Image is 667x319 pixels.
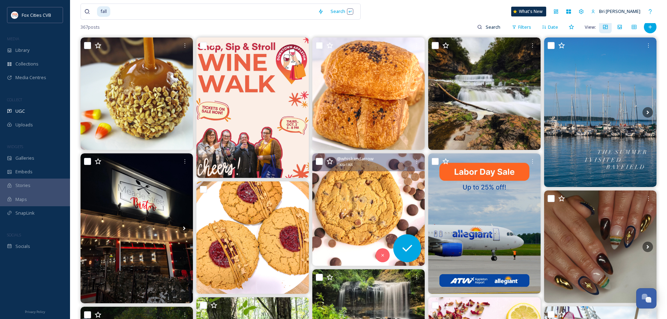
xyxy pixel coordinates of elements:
[312,37,425,150] img: *Menu Below* I’m not falling for this weather. I know it’s Wisconsin and it will warm up at least...
[15,74,46,81] span: Media Centres
[544,190,656,303] img: Had to do my big one for my baby sister's back to school nails 💫 Swipe for thumbs ➡️ September & ...
[81,24,100,30] span: 367 posts
[337,155,374,162] span: @ whiskandarrow
[15,210,35,216] span: SnapLink
[11,12,18,19] img: images.png
[196,37,309,178] img: Get ready to shop, sip & stroll your way through Downtown Appleton, the Wine Walk is back - happe...
[25,307,45,315] a: Privacy Policy
[544,37,656,187] img: Bayfield, Wisconsin is pure magic ✨🌊☀️ Here it felt like the kind of summer you never forget, fer...
[15,196,27,203] span: Maps
[337,162,353,167] span: 1365 x 1365
[15,61,39,67] span: Collections
[518,24,531,30] span: Filters
[428,153,541,294] img: Happy Labor Day, travelers! ✈️ Your fall and winter getaways are calling—and there's no better ti...
[327,5,357,18] div: Search
[15,168,33,175] span: Embeds
[81,153,193,303] img: 🍁 Fall flavors are here! 🍂 Come enjoy our patio while this gorgeous weather lasts! 🍸 Apple “Apple...
[97,6,110,16] span: fall
[7,36,19,41] span: MEDIA
[7,232,21,237] span: SOCIALS
[599,8,640,14] span: Bri [PERSON_NAME]
[15,108,25,115] span: UGC
[15,47,29,54] span: Library
[428,37,541,150] img: Willow Falls in the Willow River Gorge Willow River State Park | St. Croix County, Wisconsin #Tra...
[511,7,546,16] a: What's New
[548,24,558,30] span: Date
[7,97,22,102] span: COLLECT
[7,144,23,149] span: WIDGETS
[15,155,34,161] span: Galleries
[482,20,505,34] input: Search
[81,37,193,150] img: It's officially Fall at Wilmar Chocolates! Stop by either location and enjoy a delicious Caramel ...
[15,122,33,128] span: Uploads
[196,181,309,294] img: *Menu Below* It’s officially back to school season! Nothing reminds me of my school days (which w...
[25,310,45,314] span: Privacy Policy
[15,182,30,189] span: Stories
[585,24,596,30] span: View:
[588,5,644,18] a: Bri [PERSON_NAME]
[15,243,30,250] span: Socials
[22,12,51,18] span: Fox Cities CVB
[636,288,656,308] button: Open Chat
[312,153,425,266] img: *Menu Below* Be ready to ‘fall’ for our new Signature Drinks and Cookies! The Peanut Butter & Jel...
